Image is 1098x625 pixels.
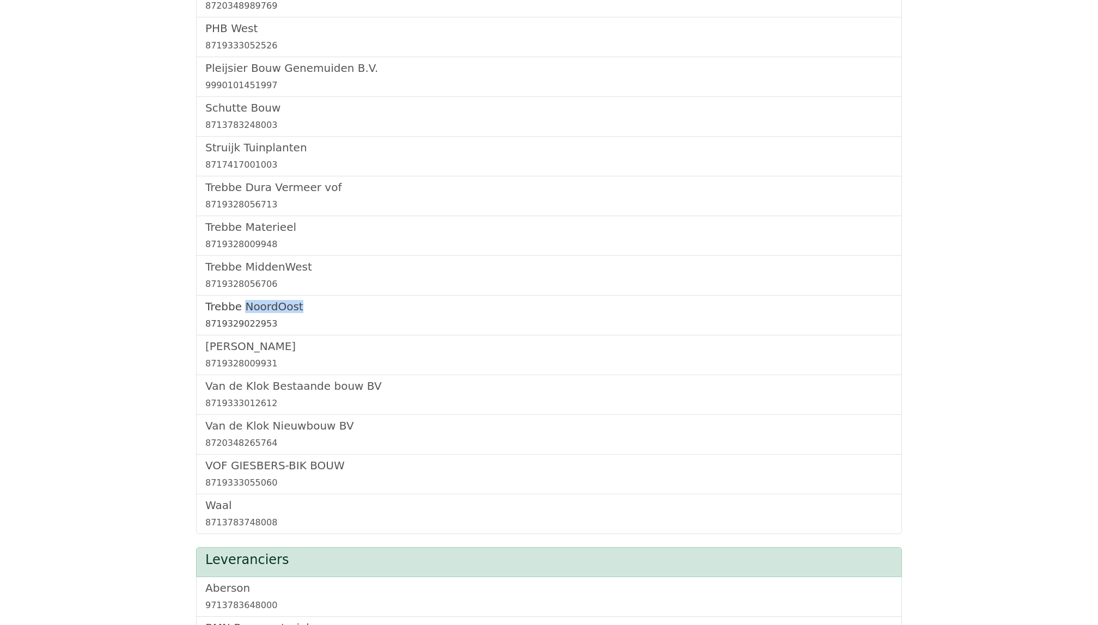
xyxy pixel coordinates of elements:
div: 8719328009931 [205,357,893,370]
div: 8719333012612 [205,397,893,410]
div: 8719328056713 [205,198,893,211]
a: PHB West8719333052526 [205,22,893,52]
div: 8719329022953 [205,317,893,330]
h5: Struijk Tuinplanten [205,141,893,154]
h5: Pleijsier Bouw Genemuiden B.V. [205,62,893,75]
div: 8713783248003 [205,119,893,132]
a: Schutte Bouw8713783248003 [205,101,893,132]
div: 9990101451997 [205,79,893,92]
h5: Trebbe Materieel [205,220,893,234]
div: 8717417001003 [205,158,893,171]
a: Struijk Tuinplanten8717417001003 [205,141,893,171]
h4: Leveranciers [205,552,893,568]
a: Trebbe Materieel8719328009948 [205,220,893,251]
a: Trebbe MiddenWest8719328056706 [205,260,893,291]
a: Pleijsier Bouw Genemuiden B.V.9990101451997 [205,62,893,92]
h5: Schutte Bouw [205,101,893,114]
h5: Trebbe NoordOost [205,300,893,313]
h5: VOF GIESBERS-BIK BOUW [205,459,893,472]
h5: Van de Klok Nieuwbouw BV [205,419,893,432]
h5: Trebbe Dura Vermeer vof [205,181,893,194]
a: VOF GIESBERS-BIK BOUW8719333055060 [205,459,893,489]
div: 8719328009948 [205,238,893,251]
h5: [PERSON_NAME] [205,340,893,353]
div: 8719328056706 [205,278,893,291]
a: Van de Klok Bestaande bouw BV8719333012612 [205,379,893,410]
a: Trebbe NoordOost8719329022953 [205,300,893,330]
div: 8719333055060 [205,476,893,489]
a: [PERSON_NAME]8719328009931 [205,340,893,370]
h5: PHB West [205,22,893,35]
h5: Aberson [205,581,893,595]
h5: Waal [205,499,893,512]
div: 9713783648000 [205,599,893,612]
a: Van de Klok Nieuwbouw BV8720348265764 [205,419,893,450]
h5: Trebbe MiddenWest [205,260,893,273]
a: Aberson9713783648000 [205,581,893,612]
div: 8719333052526 [205,39,893,52]
a: Trebbe Dura Vermeer vof8719328056713 [205,181,893,211]
a: Waal8713783748008 [205,499,893,529]
div: 8713783748008 [205,516,893,529]
h5: Van de Klok Bestaande bouw BV [205,379,893,393]
div: 8720348265764 [205,437,893,450]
